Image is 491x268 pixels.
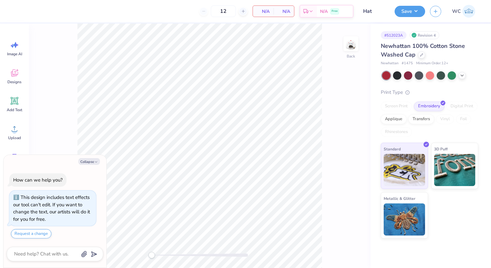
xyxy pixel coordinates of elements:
[416,61,448,66] span: Minimum Order: 12 +
[7,79,22,85] span: Designs
[7,51,22,57] span: Image AI
[384,146,401,152] span: Standard
[7,107,22,112] span: Add Text
[358,5,390,18] input: Untitled Design
[384,203,425,236] img: Metallic & Glitter
[257,8,270,15] span: N/A
[381,127,412,137] div: Rhinestones
[11,229,51,238] button: Request a change
[320,8,328,15] span: N/A
[434,154,476,186] img: 3D Puff
[381,114,406,124] div: Applique
[410,31,439,39] div: Revision 4
[402,61,413,66] span: # 1475
[414,102,444,111] div: Embroidery
[381,31,406,39] div: # 512023A
[434,146,448,152] span: 3D Puff
[436,114,454,124] div: Vinyl
[449,5,478,18] a: WC
[381,89,478,96] div: Print Type
[446,102,478,111] div: Digital Print
[462,5,475,18] img: William Coughenour
[332,9,338,13] span: Free
[456,114,471,124] div: Foil
[384,154,425,186] img: Standard
[395,6,425,17] button: Save
[13,177,63,183] div: How can we help you?
[211,5,236,17] input: – –
[452,8,461,15] span: WC
[381,42,465,58] span: Newhattan 100% Cotton Stone Washed Cap
[381,102,412,111] div: Screen Print
[78,158,100,165] button: Collapse
[347,53,355,59] div: Back
[384,195,415,202] span: Metallic & Glitter
[13,194,90,222] div: This design includes text effects our tool can't edit. If you want to change the text, our artist...
[381,61,398,66] span: Newhattan
[344,37,357,50] img: Back
[148,252,155,258] div: Accessibility label
[8,135,21,140] span: Upload
[277,8,290,15] span: N/A
[408,114,434,124] div: Transfers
